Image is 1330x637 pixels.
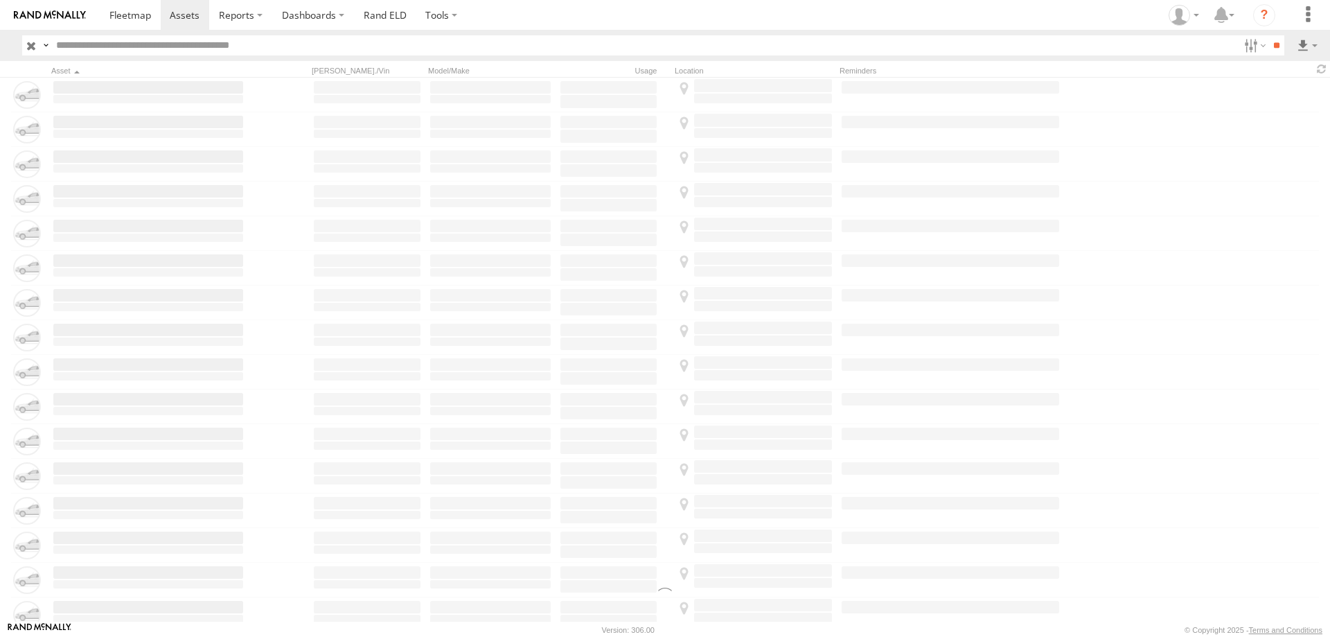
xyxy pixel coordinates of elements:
label: Search Filter Options [1239,35,1268,55]
label: Search Query [40,35,51,55]
div: Location [675,66,834,76]
label: Export results as... [1295,35,1319,55]
div: Click to Sort [51,66,245,76]
div: Version: 306.00 [602,626,655,634]
div: George Steele [1164,5,1204,26]
div: © Copyright 2025 - [1185,626,1322,634]
div: [PERSON_NAME]./Vin [312,66,423,76]
span: Refresh [1313,62,1330,76]
a: Visit our Website [8,623,71,637]
img: rand-logo.svg [14,10,86,20]
i: ? [1253,4,1275,26]
div: Reminders [840,66,1061,76]
a: Terms and Conditions [1249,626,1322,634]
div: Model/Make [428,66,553,76]
div: Usage [558,66,669,76]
